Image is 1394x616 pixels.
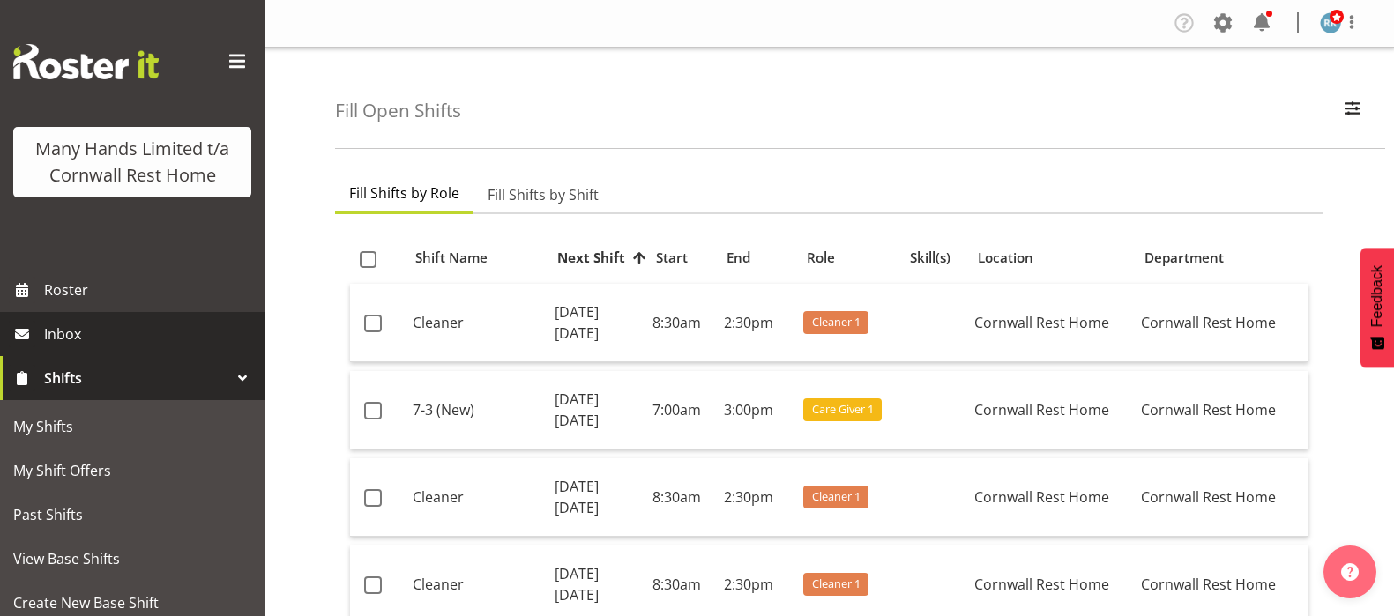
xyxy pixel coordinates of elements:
[967,284,1134,362] td: Cornwall Rest Home
[910,248,950,268] span: Skill(s)
[645,458,716,537] td: 8:30am
[548,284,645,362] td: [DATE] [DATE]
[978,248,1033,268] span: Location
[1144,248,1224,268] span: Department
[415,248,488,268] span: Shift Name
[1134,371,1308,449] td: Cornwall Rest Home
[13,501,251,528] span: Past Shifts
[1334,92,1371,130] button: Filter
[4,493,260,537] a: Past Shifts
[1369,265,1385,327] span: Feedback
[717,371,796,449] td: 3:00pm
[1341,563,1359,581] img: help-xxl-2.png
[13,413,251,440] span: My Shifts
[967,458,1134,537] td: Cornwall Rest Home
[812,314,861,330] span: Cleaner 1
[967,371,1134,449] td: Cornwall Rest Home
[13,590,251,616] span: Create New Base Shift
[548,371,645,449] td: [DATE] [DATE]
[812,488,861,505] span: Cleaner 1
[406,458,548,537] td: Cleaner
[488,184,599,205] span: Fill Shifts by Shift
[557,248,625,268] span: Next Shift
[717,284,796,362] td: 2:30pm
[4,537,260,581] a: View Base Shifts
[1134,458,1308,537] td: Cornwall Rest Home
[645,371,716,449] td: 7:00am
[4,404,260,449] a: My Shifts
[406,284,548,362] td: Cleaner
[31,136,234,189] div: Many Hands Limited t/a Cornwall Rest Home
[335,100,461,121] h4: Fill Open Shifts
[727,248,750,268] span: End
[44,321,256,347] span: Inbox
[656,248,688,268] span: Start
[44,365,229,391] span: Shifts
[1360,248,1394,367] button: Feedback - Show survey
[1134,284,1308,362] td: Cornwall Rest Home
[807,248,835,268] span: Role
[349,182,459,204] span: Fill Shifts by Role
[13,457,251,484] span: My Shift Offers
[406,371,548,449] td: 7-3 (New)
[13,545,251,572] span: View Base Shifts
[13,44,159,79] img: Rosterit website logo
[548,458,645,537] td: [DATE] [DATE]
[717,458,796,537] td: 2:30pm
[645,284,716,362] td: 8:30am
[4,449,260,493] a: My Shift Offers
[812,401,874,418] span: Care Giver 1
[812,575,861,592] span: Cleaner 1
[44,277,256,303] span: Roster
[1320,12,1341,33] img: reece-rhind280.jpg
